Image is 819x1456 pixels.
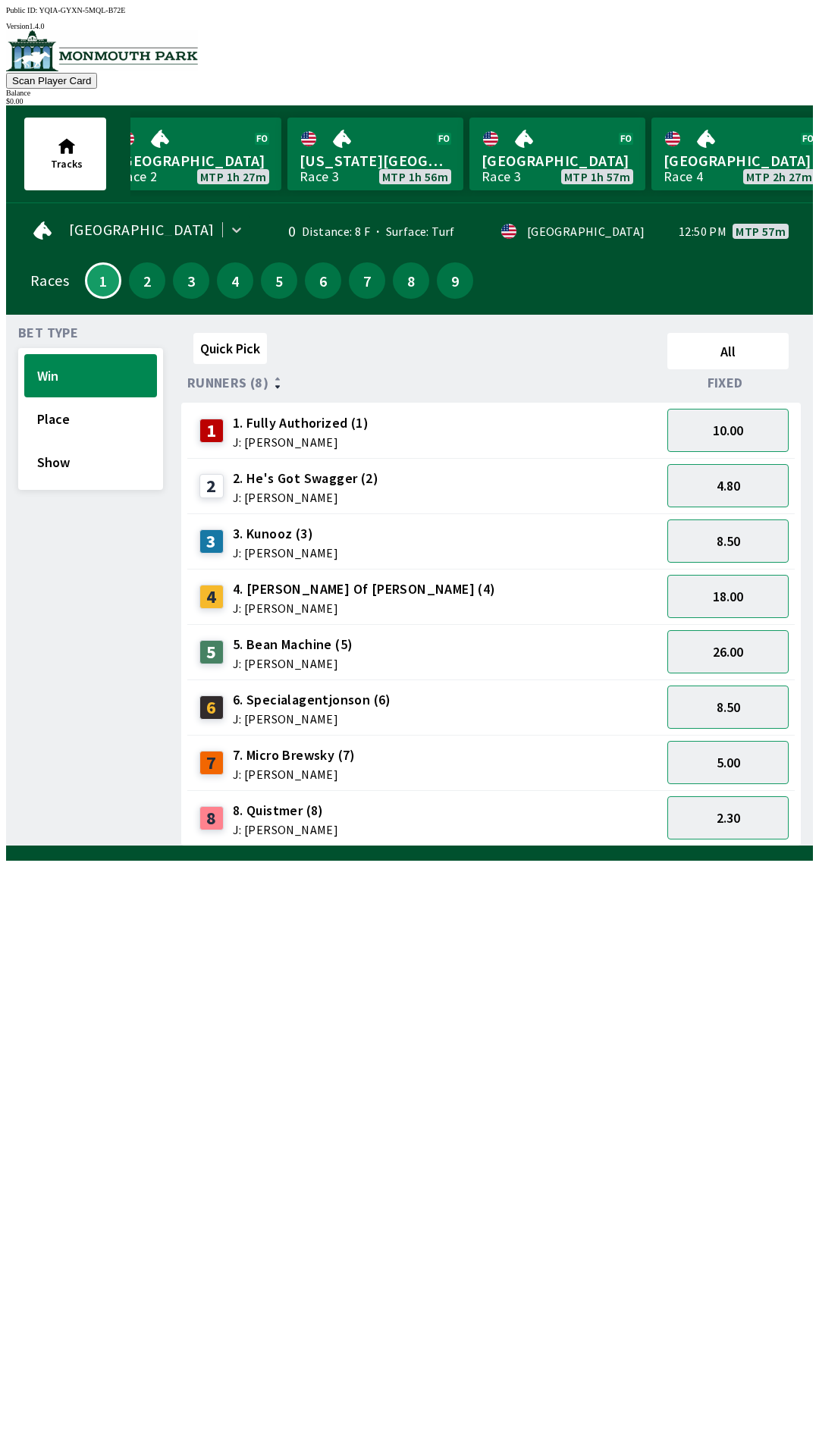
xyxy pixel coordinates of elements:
span: 5.00 [717,754,740,771]
span: MTP 2h 27m [746,171,812,183]
div: Race 2 [118,171,157,183]
span: 8.50 [717,532,740,550]
span: 1. Fully Authorized (1) [233,413,369,433]
button: 9 [437,262,473,299]
span: J: [PERSON_NAME] [233,602,496,614]
span: Show [37,453,144,471]
div: 6 [199,695,224,720]
div: Races [30,275,69,287]
span: 9 [441,275,469,286]
div: 5 [199,640,224,664]
span: J: [PERSON_NAME] [233,436,369,448]
span: Distance: 8 F [302,224,370,239]
span: 7. Micro Brewsky (7) [233,745,356,765]
span: [GEOGRAPHIC_DATA] [664,151,815,171]
div: Fixed [661,375,795,391]
button: 8.50 [667,686,789,729]
button: 10.00 [667,409,789,452]
div: 0 [269,225,296,237]
span: J: [PERSON_NAME] [233,713,391,725]
button: 2 [129,262,165,299]
span: 4.80 [717,477,740,494]
span: MTP 1h 56m [382,171,448,183]
span: J: [PERSON_NAME] [233,824,338,836]
button: 7 [349,262,385,299]
span: [GEOGRAPHIC_DATA] [118,151,269,171]
span: [US_STATE][GEOGRAPHIC_DATA] [300,151,451,171]
button: 5.00 [667,741,789,784]
button: Quick Pick [193,333,267,364]
button: 4 [217,262,253,299]
span: 4. [PERSON_NAME] Of [PERSON_NAME] (4) [233,579,496,599]
span: Fixed [708,377,743,389]
span: Surface: Turf [370,224,455,239]
a: [US_STATE][GEOGRAPHIC_DATA]Race 3MTP 1h 56m [287,118,463,190]
img: venue logo [6,30,198,71]
button: Win [24,354,157,397]
span: 10.00 [713,422,743,439]
button: 4.80 [667,464,789,507]
span: 8 [397,275,425,286]
button: 2.30 [667,796,789,839]
span: 5. Bean Machine (5) [233,635,353,654]
span: 8. Quistmer (8) [233,801,338,821]
span: 7 [353,275,381,286]
div: Runners (8) [187,375,661,391]
span: 4 [221,275,249,286]
a: [GEOGRAPHIC_DATA]Race 3MTP 1h 57m [469,118,645,190]
span: 2. He's Got Swagger (2) [233,469,378,488]
button: 3 [173,262,209,299]
span: Runners (8) [187,377,268,389]
div: [GEOGRAPHIC_DATA] [527,225,645,237]
button: 6 [305,262,341,299]
div: Public ID: [6,6,813,14]
span: YQIA-GYXN-5MQL-B72E [39,6,126,14]
button: Tracks [24,118,106,190]
button: 8 [393,262,429,299]
span: J: [PERSON_NAME] [233,547,338,559]
span: Quick Pick [200,340,260,357]
button: Show [24,441,157,484]
div: 1 [199,419,224,443]
span: MTP 1h 27m [200,171,266,183]
span: 2.30 [717,809,740,827]
div: Race 4 [664,171,703,183]
span: 5 [265,275,293,286]
span: Bet Type [18,327,78,339]
span: All [674,343,782,360]
button: 1 [85,262,121,299]
span: 18.00 [713,588,743,605]
button: 26.00 [667,630,789,673]
span: MTP 1h 57m [564,171,630,183]
div: Race 3 [300,171,339,183]
div: Balance [6,89,813,97]
div: 7 [199,751,224,775]
div: 8 [199,806,224,830]
span: 6. Specialagentjonson (6) [233,690,391,710]
button: All [667,333,789,369]
button: Place [24,397,157,441]
span: [GEOGRAPHIC_DATA] [69,224,215,236]
span: Win [37,367,144,384]
span: [GEOGRAPHIC_DATA] [482,151,633,171]
span: 26.00 [713,643,743,661]
div: $ 0.00 [6,97,813,105]
a: [GEOGRAPHIC_DATA]Race 2MTP 1h 27m [105,118,281,190]
span: 2 [133,275,162,286]
div: Version 1.4.0 [6,22,813,30]
button: Scan Player Card [6,73,97,89]
div: 4 [199,585,224,609]
button: 8.50 [667,519,789,563]
span: 3 [177,275,206,286]
button: 5 [261,262,297,299]
span: J: [PERSON_NAME] [233,768,356,780]
span: Tracks [51,157,83,171]
span: J: [PERSON_NAME] [233,491,378,504]
span: Place [37,410,144,428]
span: MTP 57m [736,225,786,237]
div: 3 [199,529,224,554]
button: 18.00 [667,575,789,618]
div: Race 3 [482,171,521,183]
span: 1 [90,277,116,284]
span: 8.50 [717,698,740,716]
